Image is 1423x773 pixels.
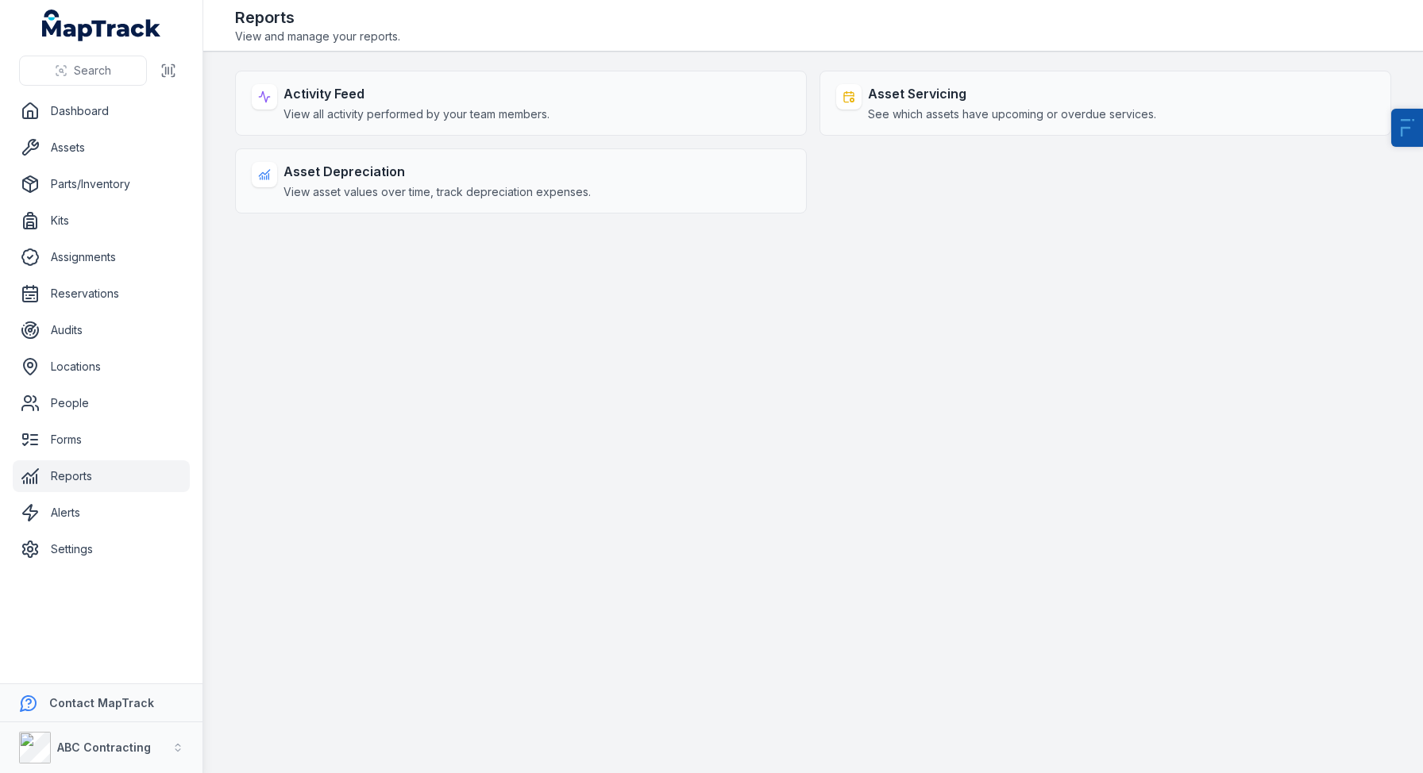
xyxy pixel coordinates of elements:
[868,84,1156,103] strong: Asset Servicing
[13,241,190,273] a: Assignments
[13,497,190,529] a: Alerts
[13,205,190,237] a: Kits
[74,63,111,79] span: Search
[13,533,190,565] a: Settings
[19,56,147,86] button: Search
[283,106,550,122] span: View all activity performed by your team members.
[235,6,400,29] h2: Reports
[819,71,1391,136] a: Asset ServicingSee which assets have upcoming or overdue services.
[283,184,591,200] span: View asset values over time, track depreciation expenses.
[13,314,190,346] a: Audits
[13,168,190,200] a: Parts/Inventory
[13,95,190,127] a: Dashboard
[49,696,154,710] strong: Contact MapTrack
[13,460,190,492] a: Reports
[13,387,190,419] a: People
[13,424,190,456] a: Forms
[283,162,591,181] strong: Asset Depreciation
[868,106,1156,122] span: See which assets have upcoming or overdue services.
[235,148,807,213] a: Asset DepreciationView asset values over time, track depreciation expenses.
[13,278,190,310] a: Reservations
[235,29,400,44] span: View and manage your reports.
[13,132,190,163] a: Assets
[283,84,550,103] strong: Activity Feed
[13,351,190,383] a: Locations
[42,10,161,41] a: MapTrack
[235,71,807,136] a: Activity FeedView all activity performed by your team members.
[57,740,151,754] strong: ABC Contracting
